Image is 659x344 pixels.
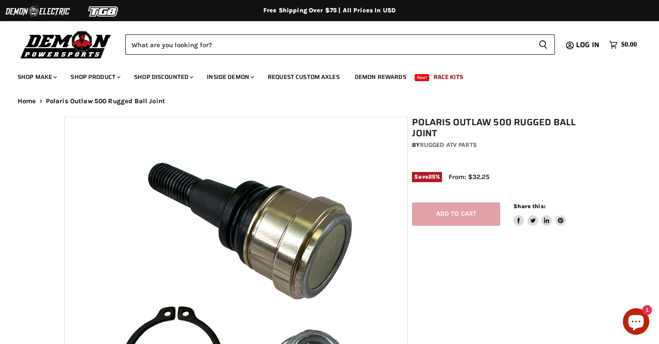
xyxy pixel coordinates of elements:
[125,34,555,55] form: Product
[449,173,490,181] span: From: $32.25
[532,34,555,55] button: Search
[127,68,198,86] a: Shop Discounted
[4,3,71,20] img: Demon Electric Logo 2
[71,3,137,20] img: TGB Logo 2
[513,203,545,209] span: Share this:
[428,173,435,180] span: 25
[261,68,346,86] a: Request Custom Axles
[11,68,62,86] a: Shop Make
[415,74,430,81] span: New!
[18,29,114,60] img: Demon Powersports
[420,141,477,149] a: Rugged ATV Parts
[11,64,635,86] ul: Main menu
[18,97,36,105] a: Home
[412,117,599,139] h1: Polaris Outlaw 500 Rugged Ball Joint
[412,172,442,182] span: Save %
[200,68,259,86] a: Inside Demon
[46,97,165,105] span: Polaris Outlaw 500 Rugged Ball Joint
[576,39,599,50] span: Log in
[348,68,413,86] a: Demon Rewards
[412,140,599,150] div: by
[513,202,566,226] aside: Share this:
[64,68,126,86] a: Shop Product
[427,68,470,86] a: Race Kits
[605,38,641,51] a: $0.00
[621,41,637,49] span: $0.00
[125,34,532,55] input: Search
[620,308,652,337] inbox-online-store-chat: Shopify online store chat
[572,41,605,49] a: Log in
